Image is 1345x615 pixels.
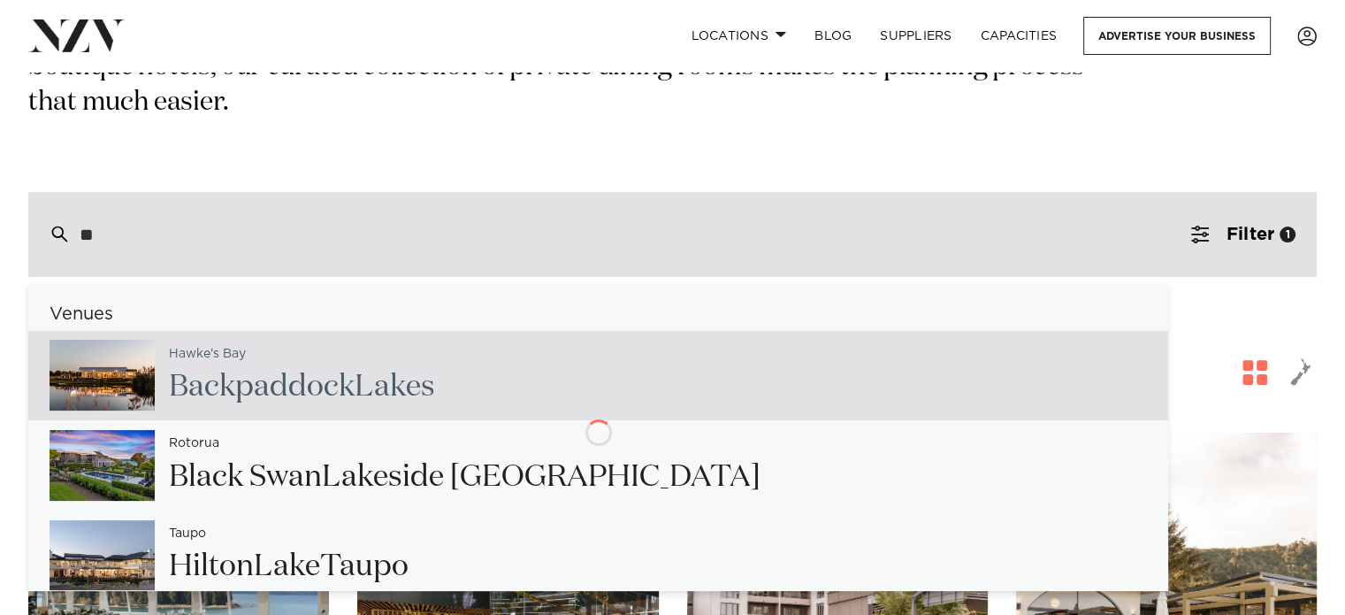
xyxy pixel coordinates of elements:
h2: Hilton Taupo [169,547,409,587]
img: TTjyy8542Aya3ywKDfThy09m2uswiEXQ3vIhRRQm.jpg [50,430,155,501]
a: Advertise your business [1083,17,1271,55]
a: Capacities [967,17,1072,55]
a: SUPPLIERS [866,17,966,55]
h2: Backpaddock s [169,367,435,407]
a: Locations [676,17,800,55]
button: Filter1 [1170,192,1317,277]
a: BLOG [800,17,866,55]
small: Taupo [169,527,206,541]
h6: Venues [28,305,1168,324]
img: nzv-logo.png [28,19,125,51]
small: Hawke's Bay [169,348,246,361]
div: 1 [1280,227,1295,242]
span: Lake [355,372,421,402]
small: Rotorua [169,437,219,450]
span: Filter [1227,226,1274,243]
h2: Black Swan side [GEOGRAPHIC_DATA] [169,457,760,497]
span: Lake [254,551,320,581]
span: Lake [322,462,388,492]
img: hvvPO1DPjkX4ZPp2s0fb93vZPabCniZ5d50kSOdg.jpeg [50,520,155,591]
img: vZviKM7pJFgpCdvRkP1u62JYRlWB4PZpp7qjXFIH.jpg [50,340,155,411]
